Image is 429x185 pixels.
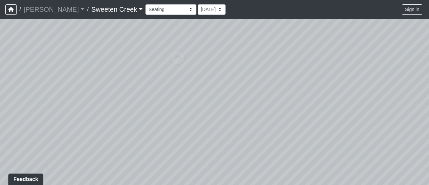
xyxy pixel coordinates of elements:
[402,4,422,15] button: Sign in
[5,172,45,185] iframe: Ybug feedback widget
[84,3,91,16] span: /
[23,3,84,16] a: [PERSON_NAME]
[91,3,143,16] a: Sweeten Creek
[17,3,23,16] span: /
